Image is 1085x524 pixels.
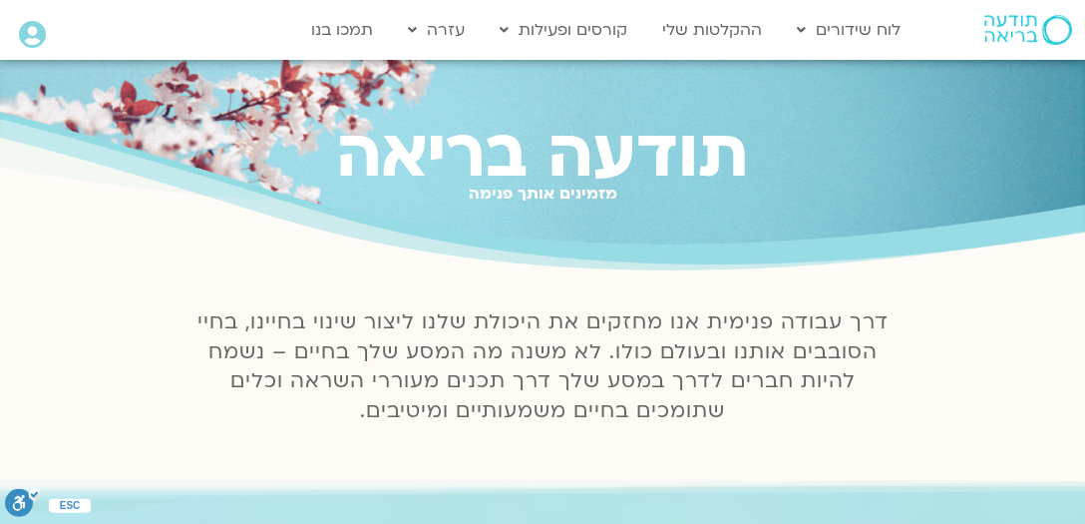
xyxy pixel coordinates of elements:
a: קורסים ופעילות [490,11,637,49]
a: תמכו בנו [301,11,383,49]
a: לוח שידורים [787,11,910,49]
a: עזרה [398,11,475,49]
a: ההקלטות שלי [652,11,772,49]
p: דרך עבודה פנימית אנו מחזקים את היכולת שלנו ליצור שינוי בחיינו, בחיי הסובבים אותנו ובעולם כולו. לא... [185,307,900,427]
img: תודעה בריאה [984,15,1072,45]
